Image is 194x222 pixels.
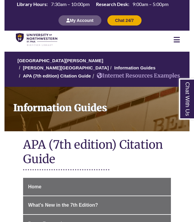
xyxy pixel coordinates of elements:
[28,184,41,189] span: Home
[114,65,156,70] a: Information Guides
[28,202,98,208] span: What's New in the 7th Edition?
[14,1,171,9] a: Hours Today
[107,18,142,23] a: Chat 24/7
[91,71,180,80] li: Internet Resources Examples
[23,178,171,196] a: Home
[23,137,171,168] h1: APA (7th edition) Citation Guide
[107,15,142,26] button: Chat 24/7
[9,87,190,123] h1: Information Guides
[23,73,91,78] a: APA (7th edition) Citation Guide
[23,65,109,70] a: [PERSON_NAME][GEOGRAPHIC_DATA]
[94,1,130,8] th: Research Desk:
[14,1,49,8] th: Library Hours:
[17,58,103,63] a: [GEOGRAPHIC_DATA][PERSON_NAME]
[58,18,101,23] a: My Account
[14,1,171,8] table: Hours Today
[4,87,190,131] a: Information Guides
[133,1,169,7] span: 9:00am – 5:00pm
[23,196,171,214] a: What's New in the 7th Edition?
[58,15,101,26] button: My Account
[16,33,57,46] img: UNWSP Library Logo
[51,1,90,7] span: 7:30am – 10:00pm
